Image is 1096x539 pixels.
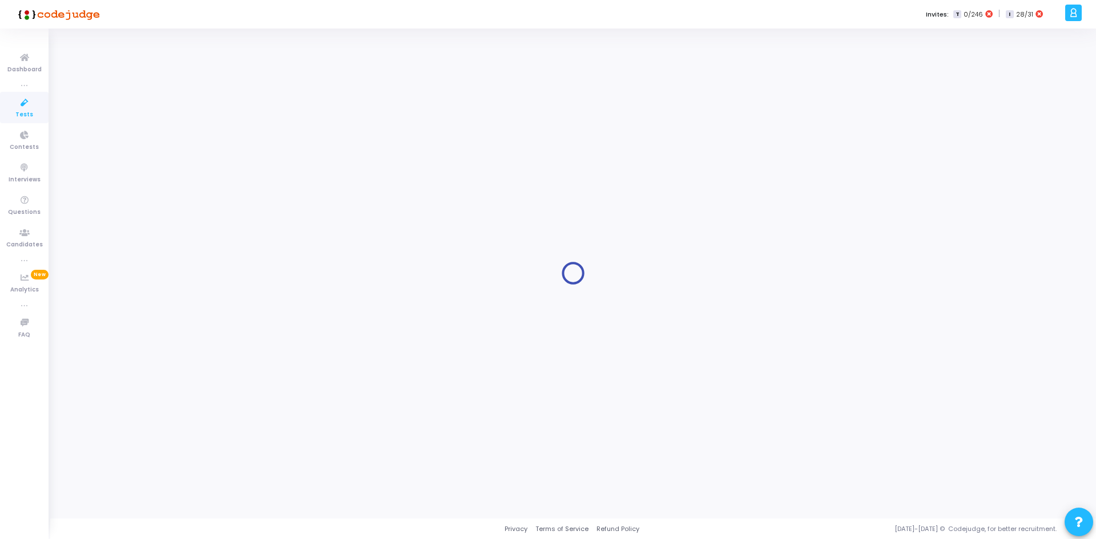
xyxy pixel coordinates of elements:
[964,10,983,19] span: 0/246
[10,143,39,152] span: Contests
[597,524,639,534] a: Refund Policy
[9,175,41,185] span: Interviews
[535,524,589,534] a: Terms of Service
[1006,10,1013,19] span: I
[14,3,100,26] img: logo
[18,330,30,340] span: FAQ
[639,524,1082,534] div: [DATE]-[DATE] © Codejudge, for better recruitment.
[998,8,1000,20] span: |
[10,285,39,295] span: Analytics
[1016,10,1033,19] span: 28/31
[15,110,33,120] span: Tests
[31,270,49,279] span: New
[7,65,42,75] span: Dashboard
[8,208,41,217] span: Questions
[953,10,961,19] span: T
[926,10,949,19] label: Invites:
[505,524,527,534] a: Privacy
[6,240,43,250] span: Candidates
